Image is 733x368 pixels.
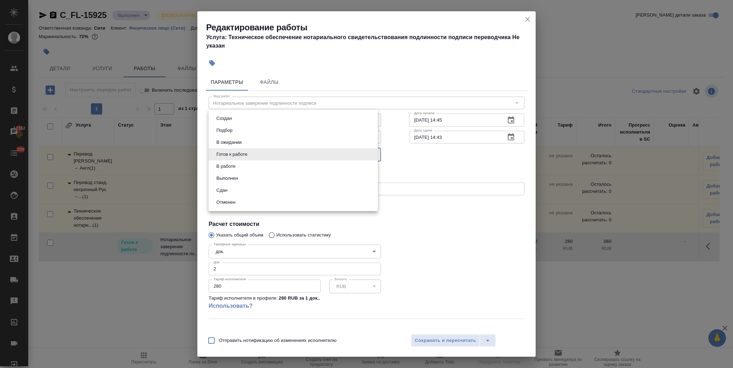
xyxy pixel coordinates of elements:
[214,186,229,194] button: Сдан
[214,162,238,170] button: В работе
[214,151,250,158] button: Готов к работе
[214,139,244,146] button: В ожидании
[214,198,238,206] button: Отменен
[214,115,234,122] button: Создан
[214,127,235,134] button: Подбор
[214,174,240,182] button: Выполнен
